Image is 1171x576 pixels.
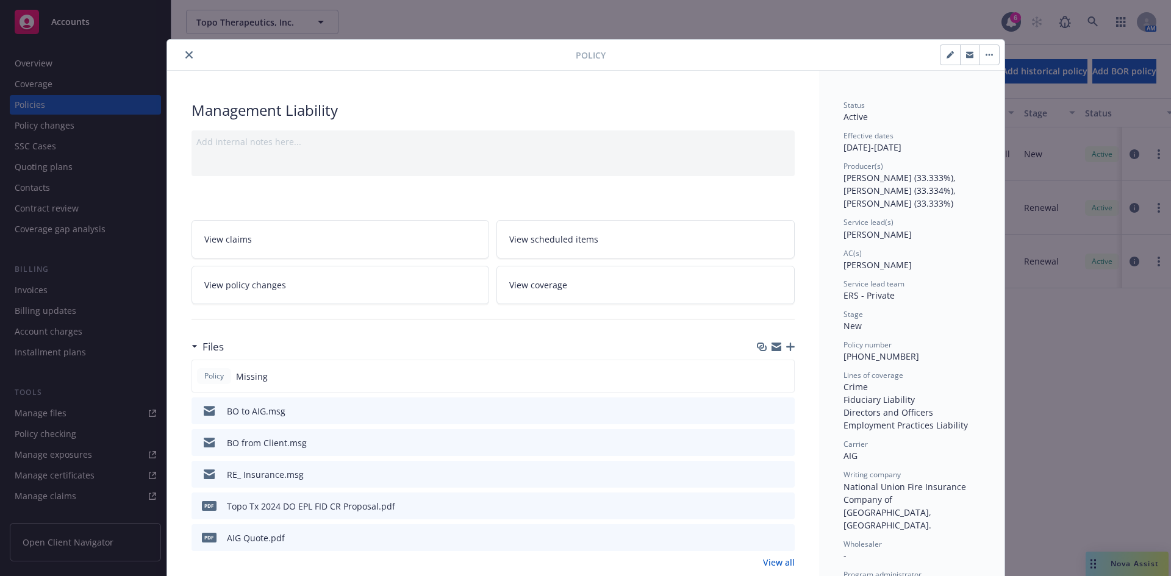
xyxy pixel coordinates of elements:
a: View claims [192,220,490,258]
div: BO from Client.msg [227,436,307,449]
button: close [182,48,196,62]
span: New [843,320,862,332]
span: ERS - Private [843,290,895,301]
span: [PERSON_NAME] (33.333%), [PERSON_NAME] (33.334%), [PERSON_NAME] (33.333%) [843,172,958,209]
button: preview file [779,468,790,481]
div: Add internal notes here... [196,135,790,148]
span: View policy changes [204,279,286,291]
span: [PHONE_NUMBER] [843,350,919,362]
div: Directors and Officers [843,406,980,419]
span: View scheduled items [509,233,598,246]
span: Lines of coverage [843,370,903,380]
button: download file [759,532,769,544]
span: Stage [843,309,863,319]
div: Files [192,339,224,355]
div: AIG Quote.pdf [227,532,285,544]
a: View coverage [496,266,795,304]
div: Fiduciary Liability [843,393,980,406]
span: AC(s) [843,248,862,258]
button: download file [759,500,769,513]
button: preview file [779,436,790,449]
button: download file [759,468,769,481]
a: View scheduled items [496,220,795,258]
a: View all [763,556,795,569]
div: Employment Practices Liability [843,419,980,432]
button: preview file [779,500,790,513]
span: Producer(s) [843,161,883,171]
div: RE_ Insurance.msg [227,468,304,481]
span: Wholesaler [843,539,882,549]
span: Effective dates [843,130,893,141]
span: National Union Fire Insurance Company of [GEOGRAPHIC_DATA], [GEOGRAPHIC_DATA]. [843,481,969,531]
div: [DATE] - [DATE] [843,130,980,154]
span: Carrier [843,439,868,449]
div: BO to AIG.msg [227,405,285,418]
span: AIG [843,450,858,461]
a: View policy changes [192,266,490,304]
span: Policy [202,371,226,382]
div: Management Liability [192,100,795,121]
span: Service lead(s) [843,217,893,227]
button: download file [759,436,769,449]
span: Writing company [843,469,901,480]
span: Active [843,111,868,123]
div: Crime [843,380,980,393]
span: [PERSON_NAME] [843,229,912,240]
span: - [843,550,847,561]
span: View claims [204,233,252,246]
span: pdf [202,501,217,510]
span: Missing [236,370,268,383]
span: Policy [576,49,606,62]
span: View coverage [509,279,567,291]
h3: Files [202,339,224,355]
span: pdf [202,533,217,542]
button: preview file [779,405,790,418]
span: Service lead team [843,279,904,289]
button: download file [759,405,769,418]
span: Policy number [843,340,892,350]
div: Topo Tx 2024 DO EPL FID CR Proposal.pdf [227,500,395,513]
button: preview file [779,532,790,544]
span: [PERSON_NAME] [843,259,912,271]
span: Status [843,100,865,110]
